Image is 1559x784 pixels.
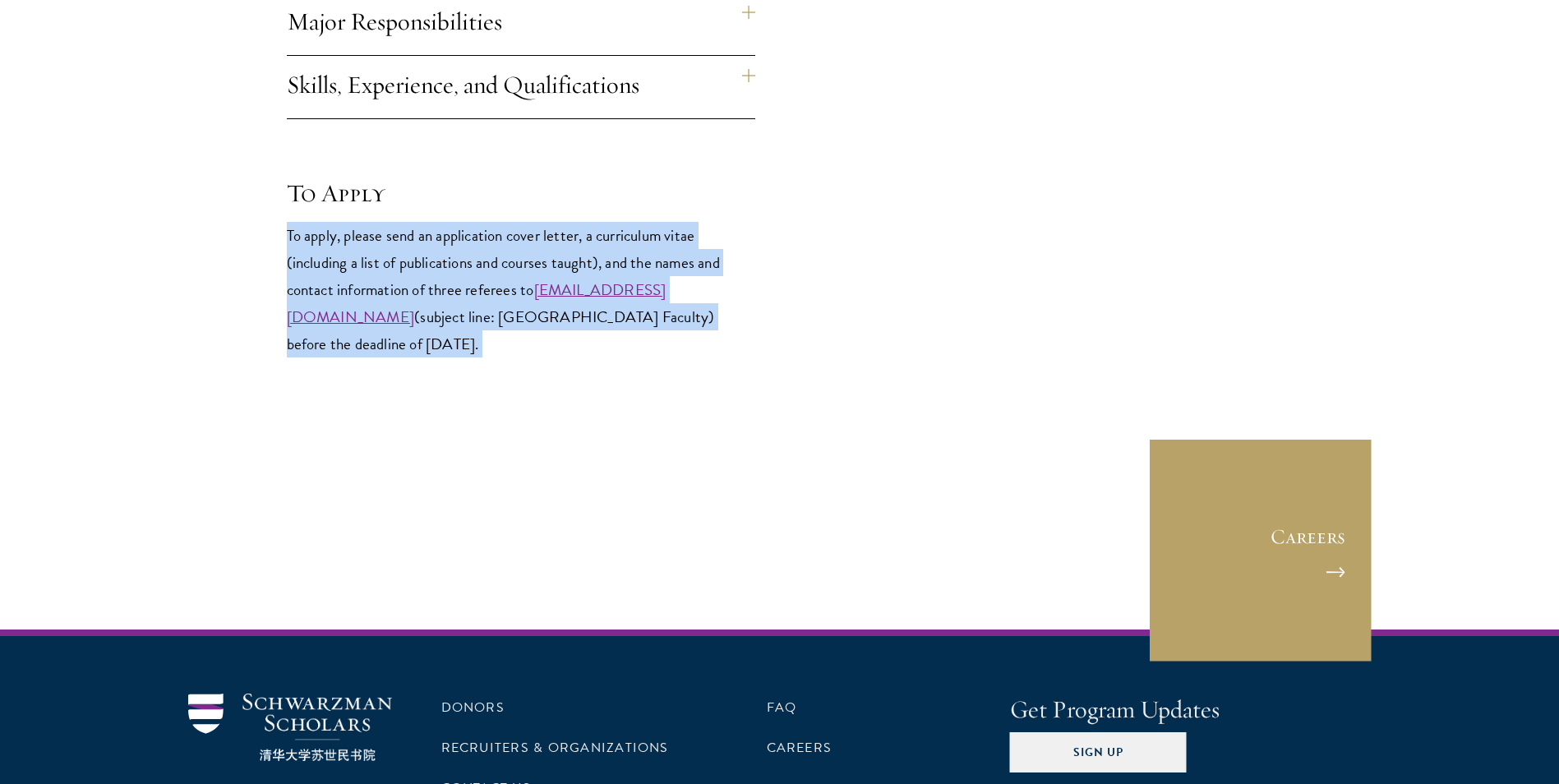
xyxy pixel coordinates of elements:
a: Donors [441,698,505,717]
h4: Get Program Updates [1010,694,1372,726]
a: Recruiters & Organizations [441,738,669,758]
h4: Skills, Experience, and Qualifications [287,56,755,118]
p: To apply, please send an application cover letter, a curriculum vitae (including a list of public... [287,222,755,357]
img: Schwarzman Scholars [188,694,392,762]
a: Careers [1150,440,1372,662]
a: FAQ [767,698,797,717]
a: [EMAIL_ADDRESS][DOMAIN_NAME] [287,278,666,329]
button: Sign Up [1010,732,1187,772]
h4: To Apply [287,177,755,210]
a: Careers [767,738,833,758]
